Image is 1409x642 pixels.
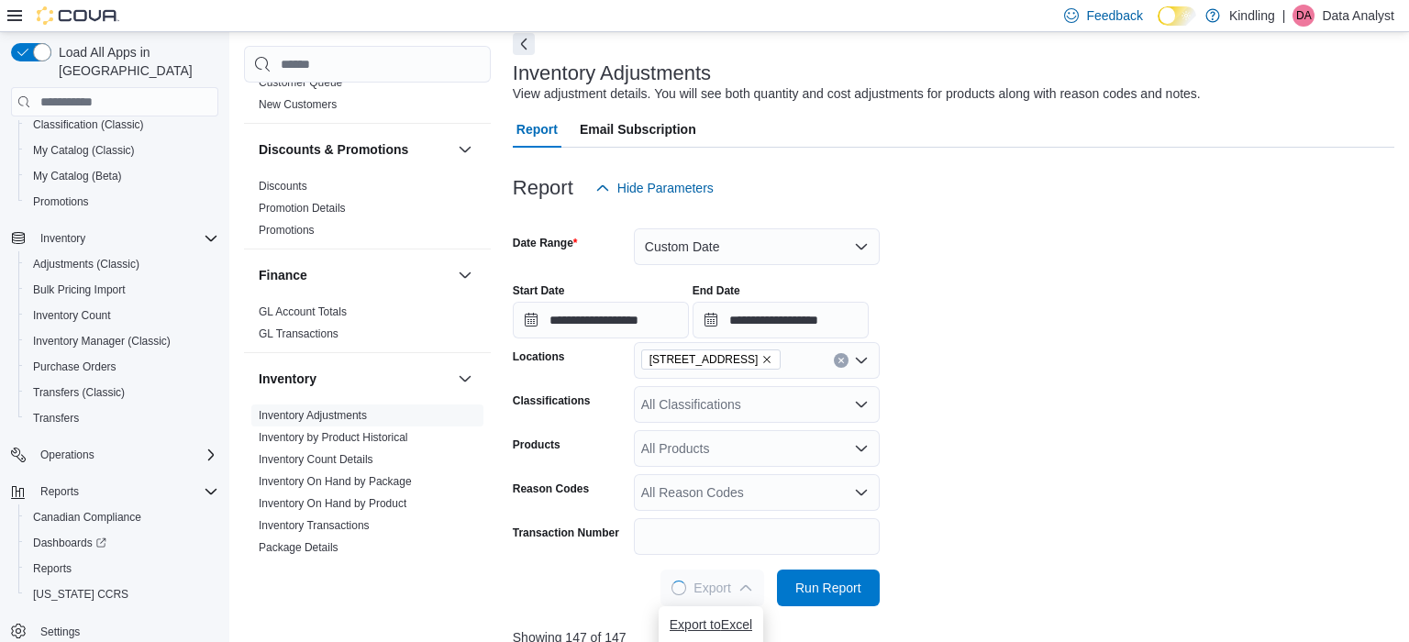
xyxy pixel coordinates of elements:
[26,253,147,275] a: Adjustments (Classic)
[649,350,759,369] span: [STREET_ADDRESS]
[513,177,573,199] h3: Report
[26,165,129,187] a: My Catalog (Beta)
[513,481,589,496] label: Reason Codes
[588,170,721,206] button: Hide Parameters
[454,138,476,160] button: Discounts & Promotions
[513,526,619,540] label: Transaction Number
[26,139,218,161] span: My Catalog (Classic)
[18,556,226,581] button: Reports
[37,6,119,25] img: Cova
[1086,6,1142,25] span: Feedback
[854,353,869,368] button: Open list of options
[259,224,315,237] a: Promotions
[33,481,218,503] span: Reports
[4,226,226,251] button: Inventory
[259,497,406,510] a: Inventory On Hand by Product
[854,441,869,456] button: Open list of options
[259,452,373,467] span: Inventory Count Details
[33,227,93,249] button: Inventory
[259,370,450,388] button: Inventory
[26,330,218,352] span: Inventory Manager (Classic)
[259,370,316,388] h3: Inventory
[33,227,218,249] span: Inventory
[26,583,136,605] a: [US_STATE] CCRS
[259,266,307,284] h3: Finance
[259,563,338,576] a: Package History
[33,561,72,576] span: Reports
[18,189,226,215] button: Promotions
[244,175,491,249] div: Discounts & Promotions
[693,283,740,298] label: End Date
[33,444,102,466] button: Operations
[26,506,218,528] span: Canadian Compliance
[18,112,226,138] button: Classification (Classic)
[671,570,752,606] span: Export
[40,484,79,499] span: Reports
[18,354,226,380] button: Purchase Orders
[1282,5,1286,27] p: |
[513,33,535,55] button: Next
[259,327,338,340] a: GL Transactions
[26,279,218,301] span: Bulk Pricing Import
[4,479,226,504] button: Reports
[26,532,218,554] span: Dashboards
[1158,6,1196,26] input: Dark Mode
[33,282,126,297] span: Bulk Pricing Import
[513,283,565,298] label: Start Date
[33,385,125,400] span: Transfers (Classic)
[33,194,89,209] span: Promotions
[259,201,346,216] span: Promotion Details
[26,191,96,213] a: Promotions
[670,617,752,632] span: Export to Excel
[4,442,226,468] button: Operations
[33,308,111,323] span: Inventory Count
[51,43,218,80] span: Load All Apps in [GEOGRAPHIC_DATA]
[18,530,226,556] a: Dashboards
[26,356,124,378] a: Purchase Orders
[580,111,696,148] span: Email Subscription
[26,304,218,327] span: Inventory Count
[26,114,151,136] a: Classification (Classic)
[761,354,772,365] button: Remove 35 Pine Street from selection in this group
[454,368,476,390] button: Inventory
[259,327,338,341] span: GL Transactions
[259,518,370,533] span: Inventory Transactions
[33,481,86,503] button: Reports
[18,251,226,277] button: Adjustments (Classic)
[33,143,135,158] span: My Catalog (Classic)
[26,191,218,213] span: Promotions
[259,179,307,194] span: Discounts
[26,165,218,187] span: My Catalog (Beta)
[513,62,711,84] h3: Inventory Adjustments
[795,579,861,597] span: Run Report
[18,277,226,303] button: Bulk Pricing Import
[660,570,763,606] button: LoadingExport
[259,97,337,112] span: New Customers
[1229,5,1275,27] p: Kindling
[617,179,714,197] span: Hide Parameters
[33,117,144,132] span: Classification (Classic)
[40,448,94,462] span: Operations
[259,266,450,284] button: Finance
[1322,5,1394,27] p: Data Analyst
[259,408,367,423] span: Inventory Adjustments
[513,437,560,452] label: Products
[641,349,782,370] span: 35 Pine Street
[259,496,406,511] span: Inventory On Hand by Product
[26,558,218,580] span: Reports
[671,581,686,595] span: Loading
[259,140,408,159] h3: Discounts & Promotions
[26,330,178,352] a: Inventory Manager (Classic)
[454,264,476,286] button: Finance
[259,140,450,159] button: Discounts & Promotions
[259,431,408,444] a: Inventory by Product Historical
[259,98,337,111] a: New Customers
[33,257,139,271] span: Adjustments (Classic)
[259,430,408,445] span: Inventory by Product Historical
[777,570,880,606] button: Run Report
[259,75,342,90] span: Customer Queue
[26,114,218,136] span: Classification (Classic)
[1158,26,1159,27] span: Dark Mode
[26,279,133,301] a: Bulk Pricing Import
[26,558,79,580] a: Reports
